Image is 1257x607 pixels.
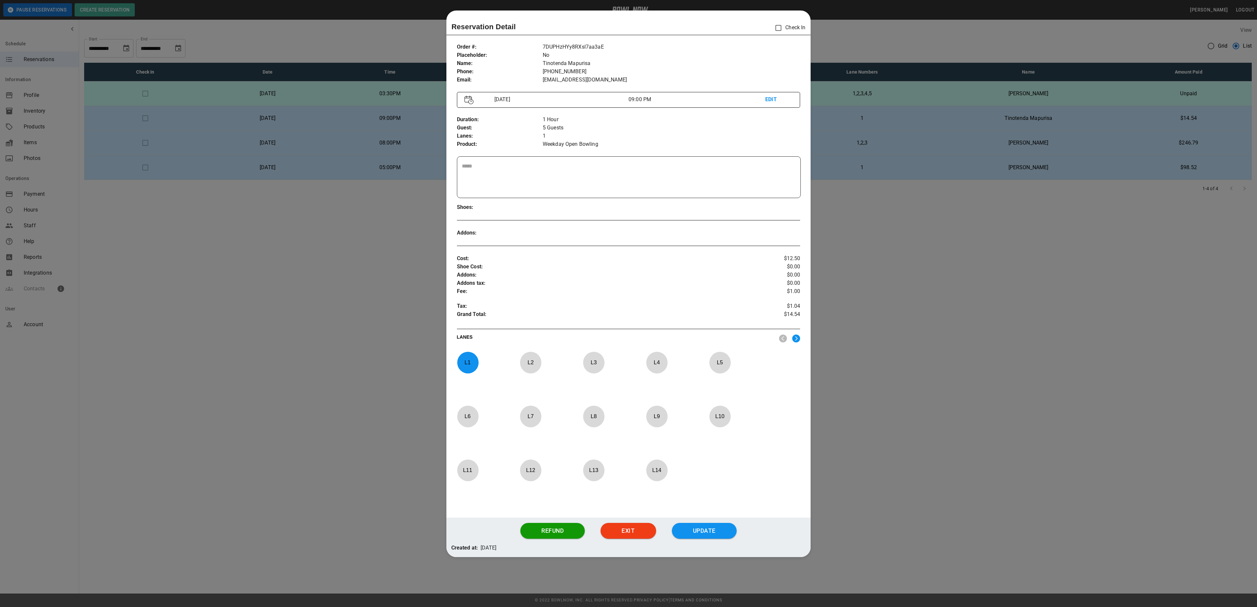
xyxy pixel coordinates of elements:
[601,523,656,539] button: Exit
[520,462,541,478] p: L 12
[452,21,516,32] p: Reservation Detail
[457,203,543,212] p: Shoes :
[457,310,743,320] p: Grand Total :
[709,409,731,424] p: L 10
[709,355,731,370] p: L 5
[457,279,743,287] p: Addons tax :
[543,51,800,59] p: No
[543,76,800,84] p: [EMAIL_ADDRESS][DOMAIN_NAME]
[543,43,800,51] p: 7DUPHzHYy8RXsl7aa3aE
[583,462,605,478] p: L 13
[646,462,668,478] p: L 14
[743,310,800,320] p: $14.54
[457,271,743,279] p: Addons :
[457,116,543,124] p: Duration :
[792,334,800,343] img: right.svg
[457,334,774,343] p: LANES
[451,544,478,552] p: Created at:
[457,255,743,263] p: Cost :
[743,263,800,271] p: $0.00
[743,271,800,279] p: $0.00
[457,51,543,59] p: Placeholder :
[457,409,479,424] p: L 6
[520,523,585,539] button: Refund
[457,140,543,148] p: Product :
[743,279,800,287] p: $0.00
[771,21,805,35] p: Check In
[583,355,605,370] p: L 3
[492,96,628,103] p: [DATE]
[646,409,668,424] p: L 9
[457,43,543,51] p: Order # :
[457,287,743,296] p: Fee :
[457,124,543,132] p: Guest :
[464,96,474,104] img: Vector
[672,523,737,539] button: Update
[743,287,800,296] p: $1.00
[743,302,800,310] p: $1.04
[457,263,743,271] p: Shoe Cost :
[457,229,543,237] p: Addons :
[457,462,479,478] p: L 11
[543,68,800,76] p: [PHONE_NUMBER]
[743,255,800,263] p: $12.50
[520,355,541,370] p: L 2
[646,355,668,370] p: L 4
[457,302,743,310] p: Tax :
[543,140,800,148] p: Weekday Open Bowling
[543,59,800,68] p: Tinotenda Mapurisa
[543,124,800,132] p: 5 Guests
[481,544,496,552] p: [DATE]
[457,132,543,140] p: Lanes :
[457,355,479,370] p: L 1
[765,96,793,104] p: EDIT
[457,59,543,68] p: Name :
[779,334,787,343] img: nav_left.svg
[583,409,605,424] p: L 8
[628,96,765,103] p: 09:00 PM
[457,68,543,76] p: Phone :
[520,409,541,424] p: L 7
[543,132,800,140] p: 1
[543,116,800,124] p: 1 Hour
[457,76,543,84] p: Email :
